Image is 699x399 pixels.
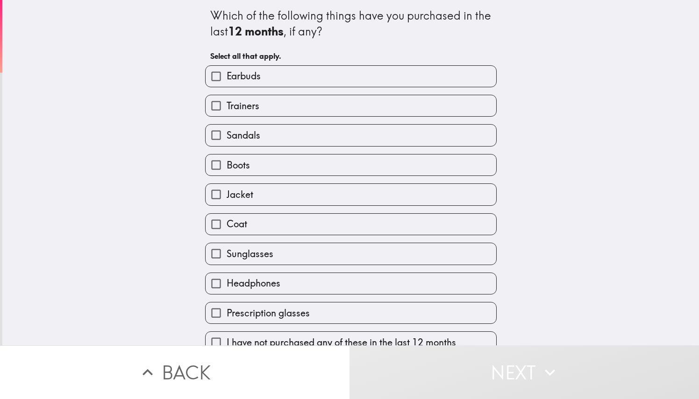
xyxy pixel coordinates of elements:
[206,273,496,294] button: Headphones
[206,95,496,116] button: Trainers
[206,125,496,146] button: Sandals
[227,336,456,349] span: I have not purchased any of these in the last 12 months
[206,332,496,353] button: I have not purchased any of these in the last 12 months
[227,99,259,112] span: Trainers
[227,217,247,231] span: Coat
[210,8,492,39] div: Which of the following things have you purchased in the last , if any?
[206,66,496,87] button: Earbuds
[227,307,310,320] span: Prescription glasses
[227,247,273,260] span: Sunglasses
[206,184,496,205] button: Jacket
[206,243,496,264] button: Sunglasses
[227,159,250,172] span: Boots
[206,214,496,235] button: Coat
[206,302,496,323] button: Prescription glasses
[227,277,280,290] span: Headphones
[227,70,261,83] span: Earbuds
[206,154,496,175] button: Boots
[228,24,284,38] b: 12 months
[210,51,492,61] h6: Select all that apply.
[227,188,253,201] span: Jacket
[349,345,699,399] button: Next
[227,129,260,142] span: Sandals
